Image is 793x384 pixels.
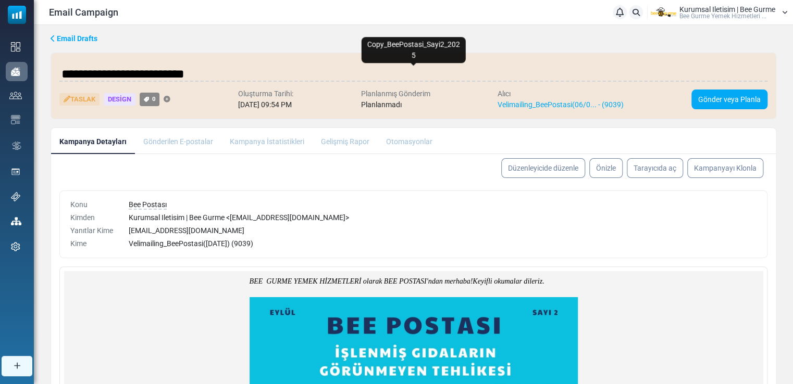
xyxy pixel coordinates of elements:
[129,212,757,223] div: Kurumsal Iletisim | Bee Gurme < [EMAIL_ADDRESS][DOMAIN_NAME] >
[679,13,766,19] span: Bee Gurme Yemek Hizmetleri ...
[501,158,585,178] a: Düzenleyicide düzenle
[687,158,763,178] a: Kampanyayı Klonla
[140,93,159,106] a: 0
[362,37,466,63] div: Copy_BeePostasi_Sayi2_2025
[8,6,26,24] img: mailsoftly_icon_blue_white.svg
[70,238,116,249] div: Kime
[104,93,135,106] div: Design
[408,6,480,14] em: Keyifli okumalar dileriz.
[49,5,118,19] span: Email Campaign
[11,242,20,251] img: settings-icon.svg
[238,99,293,110] div: [DATE] 09:54 PM
[11,192,20,201] img: support-icon.svg
[51,128,135,154] a: Kampanya Detayları
[361,88,430,99] div: Planlanmış Gönderim
[498,100,624,109] a: Velimailing_BeePostasi(06/0... - (9039)
[59,93,100,106] div: Taslak
[651,5,788,20] a: User Logo Kurumsal Iletisim | Bee Gurme Bee Gurme Yemek Hizmetleri ...
[691,89,767,109] a: Gönder veya Planla
[70,212,116,223] div: Kimden
[589,158,623,178] a: Önizle
[11,42,20,52] img: dashboard-icon.svg
[9,92,22,99] img: contacts-icon.svg
[238,88,293,99] div: Oluşturma Tarihi:
[11,67,20,76] img: campaigns-icon-active.png
[185,6,409,14] em: BEE GURME YEMEK HİZMETLERİ olarak BEE POSTASI'ndan merhaba!
[129,239,253,248] span: Velimailing_BeePostasi([DATE]) (9039)
[11,140,22,152] img: workflow.svg
[361,100,401,109] span: Planlanmadı
[129,200,167,210] span: Bee Postası
[11,167,20,176] img: landing_pages.svg
[57,34,97,43] span: translation missing: tr.ms_sidebar.email_drafts
[651,5,677,20] img: User Logo
[129,225,757,236] div: [EMAIL_ADDRESS][DOMAIN_NAME]
[70,225,116,236] div: Yanıtlar Kime
[51,33,97,44] a: Email Drafts
[498,88,624,99] div: Alıcı
[627,158,683,178] a: Tarayıcıda aç
[70,199,116,210] div: Konu
[11,115,20,124] img: email-templates-icon.svg
[152,95,156,103] span: 0
[679,6,775,13] span: Kurumsal Iletisim | Bee Gurme
[164,96,170,103] a: Etiket Ekle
